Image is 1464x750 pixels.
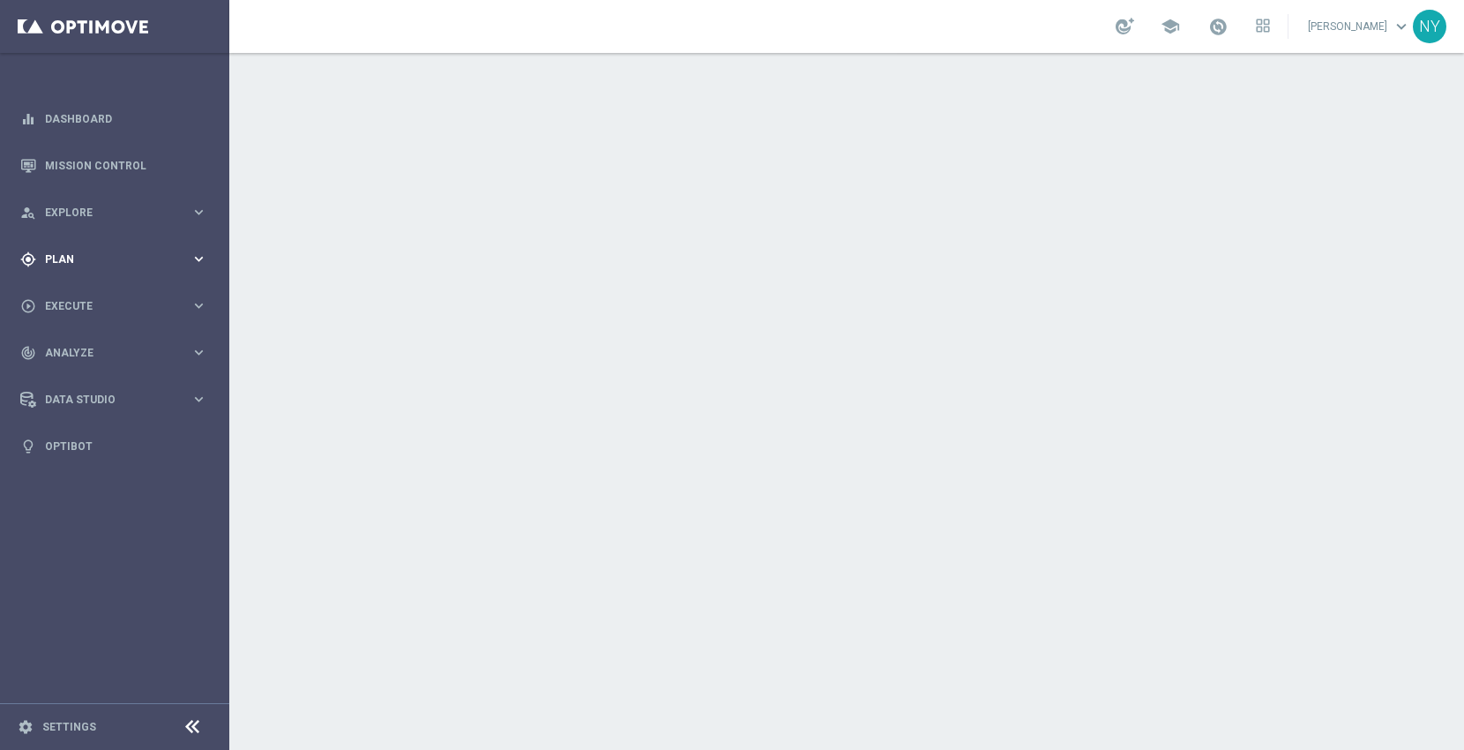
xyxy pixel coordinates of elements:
button: play_circle_outline Execute keyboard_arrow_right [19,299,208,313]
div: Execute [20,298,190,314]
div: Dashboard [20,95,207,142]
button: Mission Control [19,159,208,173]
div: NY [1413,10,1446,43]
div: Plan [20,251,190,267]
a: [PERSON_NAME]keyboard_arrow_down [1306,13,1413,40]
div: Mission Control [20,142,207,189]
button: Data Studio keyboard_arrow_right [19,393,208,407]
div: Explore [20,205,190,221]
i: lightbulb [20,439,36,454]
i: settings [18,719,34,735]
i: equalizer [20,111,36,127]
a: Dashboard [45,95,207,142]
a: Optibot [45,423,207,469]
a: Mission Control [45,142,207,189]
span: Execute [45,301,190,311]
button: track_changes Analyze keyboard_arrow_right [19,346,208,360]
button: lightbulb Optibot [19,439,208,454]
span: Data Studio [45,394,190,405]
i: keyboard_arrow_right [190,391,207,408]
i: track_changes [20,345,36,361]
span: keyboard_arrow_down [1392,17,1411,36]
a: Settings [42,722,96,732]
div: Data Studio [20,392,190,408]
i: keyboard_arrow_right [190,297,207,314]
i: keyboard_arrow_right [190,344,207,361]
button: gps_fixed Plan keyboard_arrow_right [19,252,208,266]
span: Explore [45,207,190,218]
i: keyboard_arrow_right [190,204,207,221]
span: Plan [45,254,190,265]
i: gps_fixed [20,251,36,267]
button: equalizer Dashboard [19,112,208,126]
div: Analyze [20,345,190,361]
i: person_search [20,205,36,221]
div: Optibot [20,423,207,469]
i: play_circle_outline [20,298,36,314]
span: Analyze [45,348,190,358]
button: person_search Explore keyboard_arrow_right [19,206,208,220]
span: school [1161,17,1180,36]
i: keyboard_arrow_right [190,251,207,267]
